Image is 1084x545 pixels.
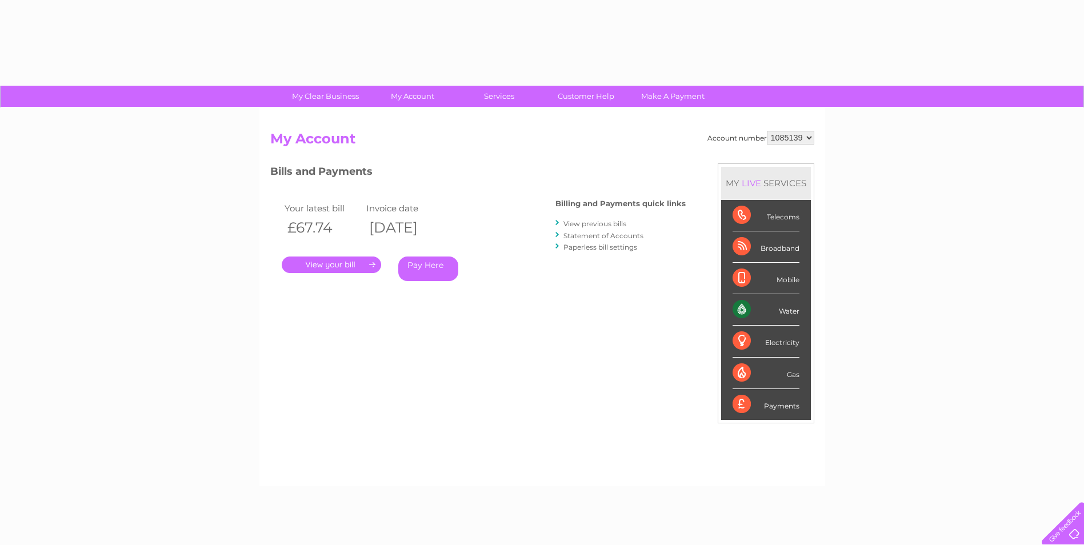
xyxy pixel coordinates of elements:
[282,201,364,216] td: Your latest bill
[733,358,799,389] div: Gas
[270,163,686,183] h3: Bills and Payments
[270,131,814,153] h2: My Account
[282,257,381,273] a: .
[739,178,763,189] div: LIVE
[398,257,458,281] a: Pay Here
[363,216,446,239] th: [DATE]
[365,86,459,107] a: My Account
[733,326,799,357] div: Electricity
[733,294,799,326] div: Water
[539,86,633,107] a: Customer Help
[563,219,626,228] a: View previous bills
[707,131,814,145] div: Account number
[563,231,643,240] a: Statement of Accounts
[563,243,637,251] a: Paperless bill settings
[626,86,720,107] a: Make A Payment
[278,86,373,107] a: My Clear Business
[452,86,546,107] a: Services
[555,199,686,208] h4: Billing and Payments quick links
[721,167,811,199] div: MY SERVICES
[733,200,799,231] div: Telecoms
[733,231,799,263] div: Broadband
[733,263,799,294] div: Mobile
[733,389,799,420] div: Payments
[282,216,364,239] th: £67.74
[363,201,446,216] td: Invoice date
